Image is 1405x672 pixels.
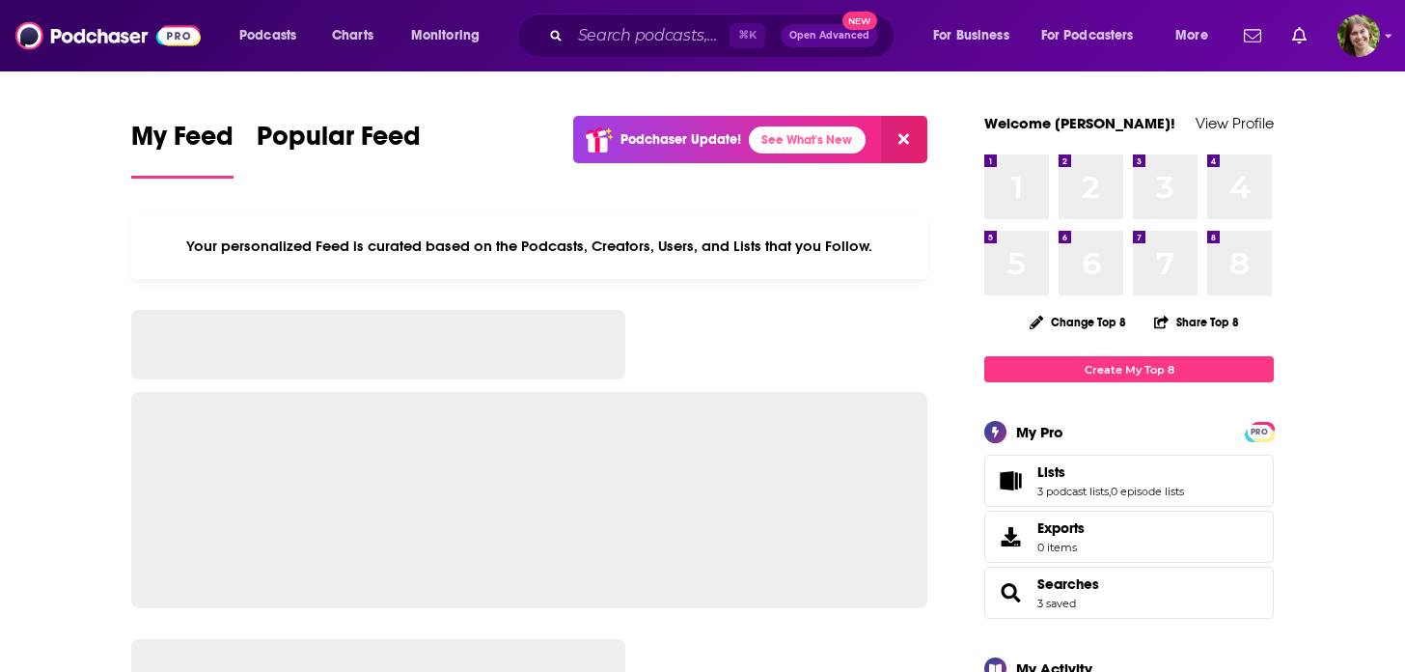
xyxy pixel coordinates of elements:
[1162,20,1232,51] button: open menu
[257,120,421,179] a: Popular Feed
[620,131,741,148] p: Podchaser Update!
[1037,463,1184,481] a: Lists
[749,126,866,154] a: See What's New
[1037,485,1109,498] a: 3 podcast lists
[1248,424,1271,438] a: PRO
[131,120,234,164] span: My Feed
[15,17,201,54] img: Podchaser - Follow, Share and Rate Podcasts
[730,23,765,48] span: ⌘ K
[984,511,1274,563] a: Exports
[991,579,1030,606] a: Searches
[319,20,385,51] a: Charts
[984,567,1274,619] span: Searches
[1037,597,1076,610] a: 3 saved
[239,22,296,49] span: Podcasts
[1037,575,1099,593] a: Searches
[1037,519,1085,537] span: Exports
[1109,485,1111,498] span: ,
[1236,19,1269,52] a: Show notifications dropdown
[1196,114,1274,132] a: View Profile
[131,213,927,279] div: Your personalized Feed is curated based on the Podcasts, Creators, Users, and Lists that you Follow.
[1037,463,1065,481] span: Lists
[1175,22,1208,49] span: More
[1337,14,1380,57] button: Show profile menu
[131,120,234,179] a: My Feed
[332,22,373,49] span: Charts
[226,20,321,51] button: open menu
[789,31,869,41] span: Open Advanced
[1037,541,1085,554] span: 0 items
[1337,14,1380,57] span: Logged in as bellagibb
[991,467,1030,494] a: Lists
[781,24,878,47] button: Open AdvancedNew
[411,22,480,49] span: Monitoring
[920,20,1033,51] button: open menu
[933,22,1009,49] span: For Business
[1016,423,1063,441] div: My Pro
[1041,22,1134,49] span: For Podcasters
[984,114,1175,132] a: Welcome [PERSON_NAME]!
[398,20,505,51] button: open menu
[991,523,1030,550] span: Exports
[1248,425,1271,439] span: PRO
[1153,303,1240,341] button: Share Top 8
[257,120,421,164] span: Popular Feed
[1284,19,1314,52] a: Show notifications dropdown
[536,14,913,58] div: Search podcasts, credits, & more...
[1029,20,1162,51] button: open menu
[570,20,730,51] input: Search podcasts, credits, & more...
[1018,310,1138,334] button: Change Top 8
[984,455,1274,507] span: Lists
[1111,485,1184,498] a: 0 episode lists
[984,356,1274,382] a: Create My Top 8
[1337,14,1380,57] img: User Profile
[842,12,877,30] span: New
